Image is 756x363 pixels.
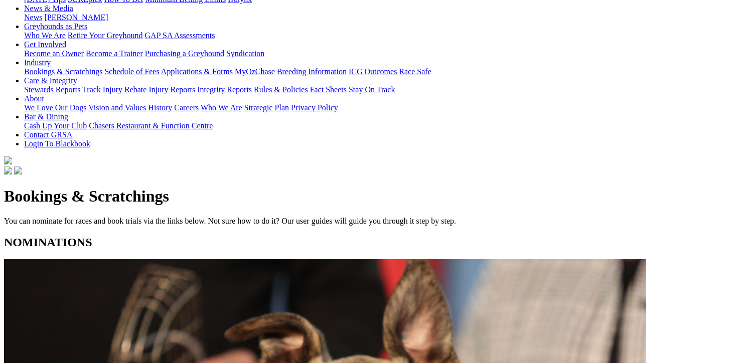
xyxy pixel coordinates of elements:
a: Stewards Reports [24,85,80,94]
p: You can nominate for races and book trials via the links below. Not sure how to do it? Our user g... [4,217,752,226]
div: News & Media [24,13,752,22]
a: Greyhounds as Pets [24,22,87,31]
a: Strategic Plan [244,103,289,112]
a: Schedule of Fees [104,67,159,76]
div: Get Involved [24,49,752,58]
a: Careers [174,103,199,112]
a: Industry [24,58,51,67]
a: Stay On Track [349,85,395,94]
a: Injury Reports [148,85,195,94]
a: Fact Sheets [310,85,347,94]
img: facebook.svg [4,166,12,174]
a: Cash Up Your Club [24,121,87,130]
div: Care & Integrity [24,85,752,94]
a: Login To Blackbook [24,139,90,148]
a: GAP SA Assessments [145,31,215,40]
a: Race Safe [399,67,431,76]
div: Greyhounds as Pets [24,31,752,40]
a: Syndication [226,49,264,58]
a: Who We Are [24,31,66,40]
a: Applications & Forms [161,67,233,76]
div: About [24,103,752,112]
h2: NOMINATIONS [4,236,752,249]
a: Get Involved [24,40,66,49]
a: History [148,103,172,112]
a: Privacy Policy [291,103,338,112]
a: Purchasing a Greyhound [145,49,224,58]
a: Retire Your Greyhound [68,31,143,40]
a: News & Media [24,4,73,13]
a: We Love Our Dogs [24,103,86,112]
a: Bookings & Scratchings [24,67,102,76]
a: ICG Outcomes [349,67,397,76]
a: [PERSON_NAME] [44,13,108,22]
a: Contact GRSA [24,130,72,139]
a: Who We Are [201,103,242,112]
a: Care & Integrity [24,76,77,85]
a: Integrity Reports [197,85,252,94]
div: Industry [24,67,752,76]
a: Vision and Values [88,103,146,112]
div: Bar & Dining [24,121,752,130]
img: logo-grsa-white.png [4,156,12,164]
a: Chasers Restaurant & Function Centre [89,121,213,130]
a: About [24,94,44,103]
a: Become an Owner [24,49,84,58]
a: Become a Trainer [86,49,143,58]
a: MyOzChase [235,67,275,76]
a: Breeding Information [277,67,347,76]
h1: Bookings & Scratchings [4,187,752,206]
a: Rules & Policies [254,85,308,94]
img: twitter.svg [14,166,22,174]
a: News [24,13,42,22]
a: Bar & Dining [24,112,68,121]
a: Track Injury Rebate [82,85,146,94]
